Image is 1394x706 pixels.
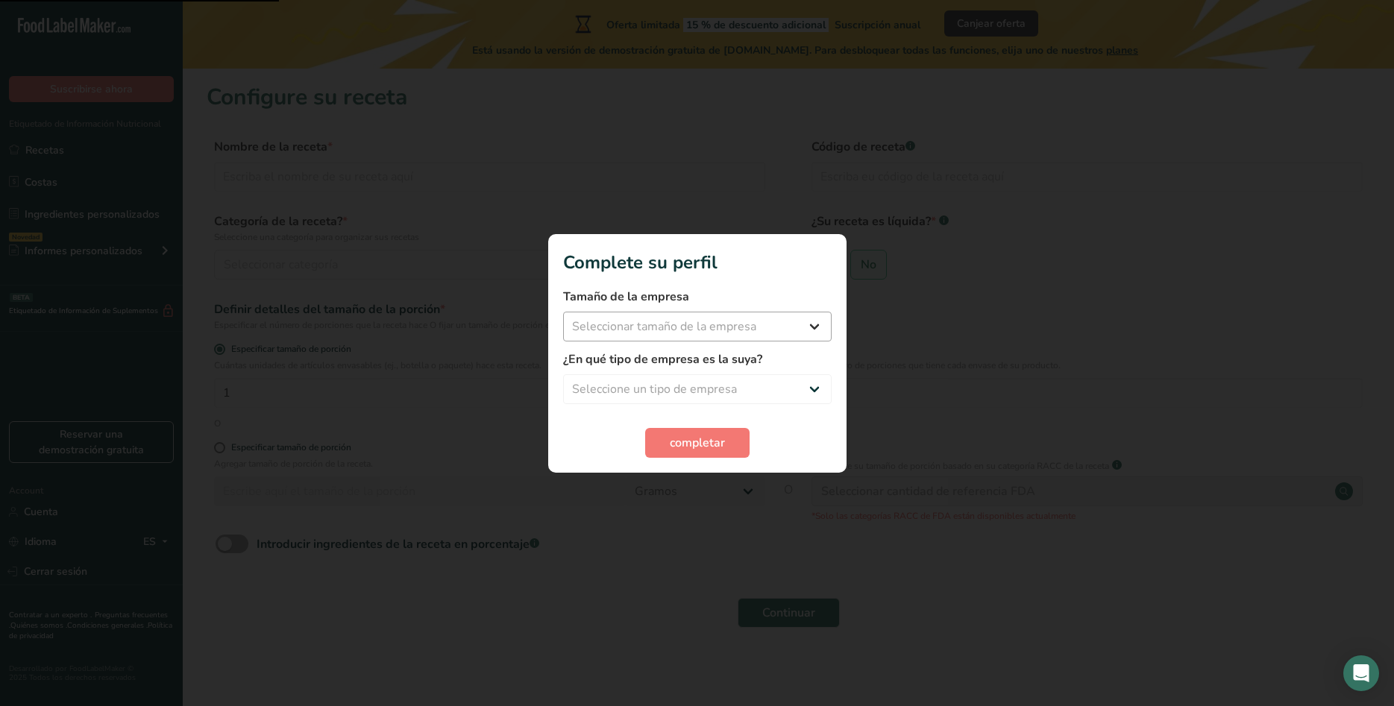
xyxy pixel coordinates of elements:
div: Open Intercom Messenger [1343,655,1379,691]
label: ¿En qué tipo de empresa es la suya? [563,350,832,368]
span: completar [670,434,725,452]
label: Tamaño de la empresa [563,288,832,306]
button: completar [645,428,750,458]
h1: Complete su perfil [563,249,832,276]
